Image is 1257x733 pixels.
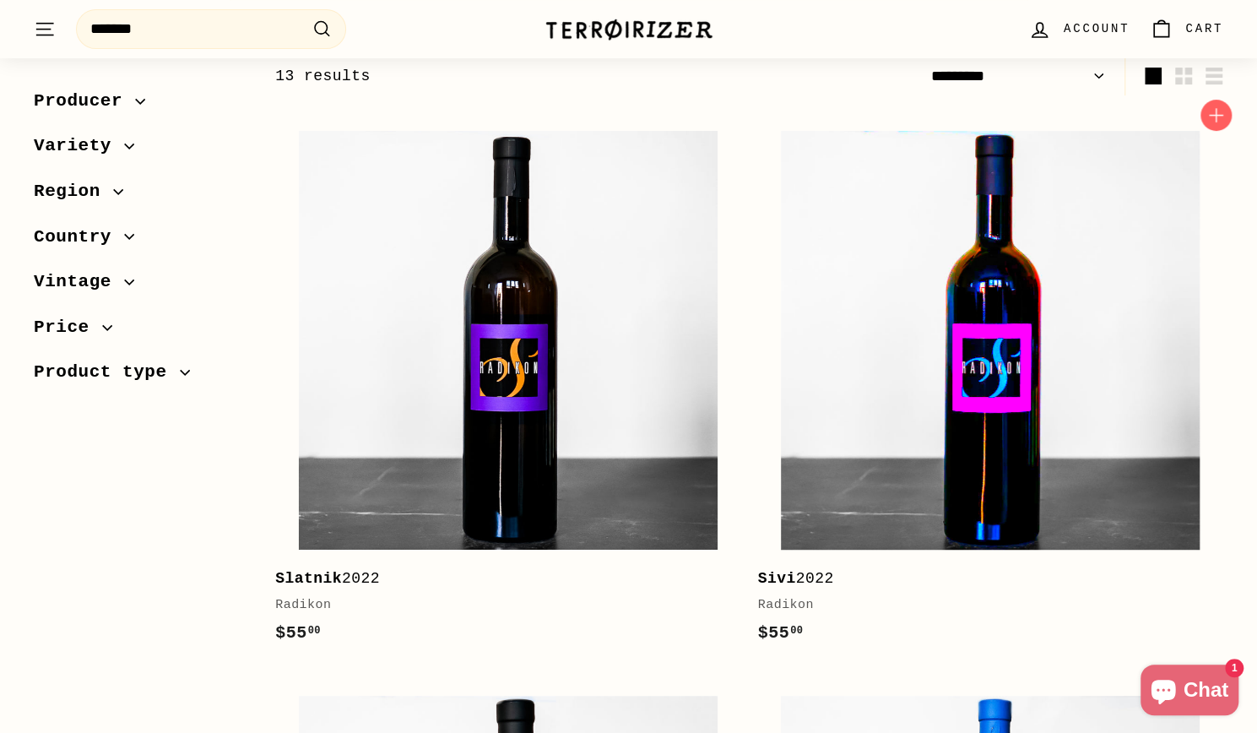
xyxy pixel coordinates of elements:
a: Account [1018,4,1140,54]
span: Country [34,223,124,252]
span: $55 [275,623,321,643]
a: Cart [1140,4,1233,54]
span: Product type [34,359,180,388]
a: Sivi2022Radikon [758,108,1223,665]
button: Region [34,173,248,219]
div: 13 results [275,64,749,89]
button: Variety [34,128,248,174]
div: Radikon [758,595,1206,616]
span: Producer [34,87,135,116]
sup: 00 [308,625,321,637]
a: Slatnik2022Radikon [275,108,740,665]
b: Sivi [758,570,796,587]
button: Producer [34,83,248,128]
div: 2022 [275,567,723,591]
div: Radikon [275,595,723,616]
span: Vintage [34,268,124,296]
span: Cart [1185,19,1223,38]
b: Slatnik [275,570,342,587]
button: Price [34,309,248,355]
span: Region [34,177,113,206]
button: Product type [34,355,248,400]
div: 2022 [758,567,1206,591]
sup: 00 [790,625,803,637]
button: Country [34,219,248,264]
span: Price [34,313,102,342]
span: Variety [34,133,124,161]
span: Account [1064,19,1130,38]
button: Vintage [34,263,248,309]
inbox-online-store-chat: Shopify online store chat [1135,665,1243,719]
span: $55 [758,623,804,643]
